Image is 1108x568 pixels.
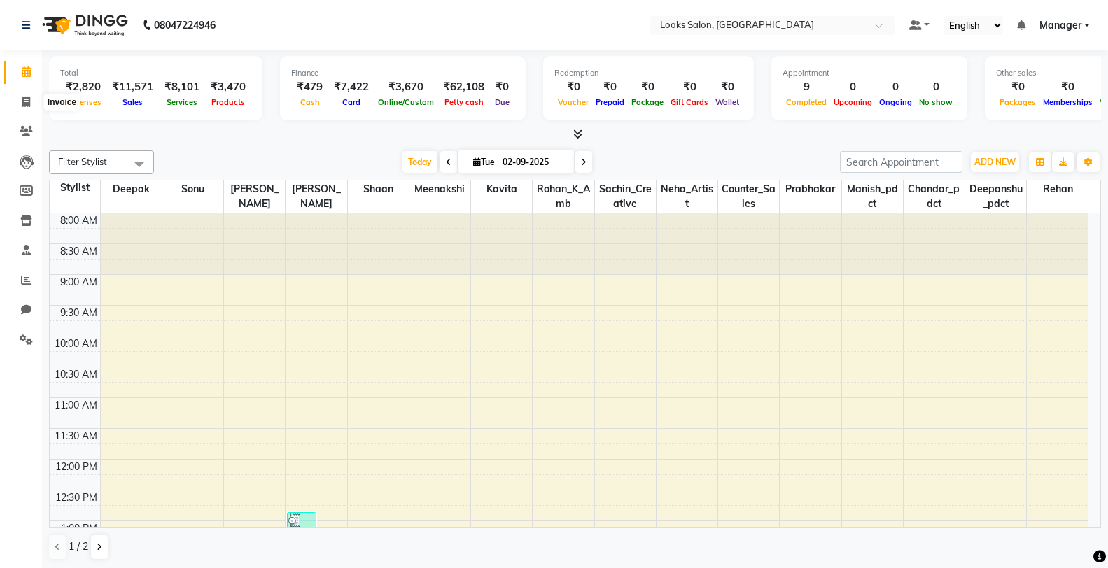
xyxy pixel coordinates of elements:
span: Deepak [101,180,162,198]
span: Ongoing [876,97,916,107]
input: Search Appointment [840,151,962,173]
span: [PERSON_NAME] [224,180,285,213]
div: ₹0 [592,79,628,95]
span: Due [491,97,513,107]
span: Products [208,97,248,107]
div: ₹0 [712,79,743,95]
span: Petty cash [441,97,487,107]
div: ₹7,422 [328,79,374,95]
div: Invoice [44,94,80,111]
span: Services [163,97,201,107]
span: Online/Custom [374,97,437,107]
button: ADD NEW [971,152,1019,172]
div: 1:00 PM [58,521,100,536]
span: Deepanshu_pdct [965,180,1026,213]
span: Today [402,151,437,173]
div: 9:00 AM [57,275,100,290]
div: 11:30 AM [52,429,100,443]
input: 2025-09-02 [498,152,568,173]
b: 08047224946 [154,6,216,45]
span: 1 / 2 [69,539,88,554]
div: 0 [830,79,876,95]
div: ₹0 [996,79,1039,95]
div: ₹0 [667,79,712,95]
span: Packages [996,97,1039,107]
span: Voucher [554,97,592,107]
span: Tue [470,157,498,167]
div: Appointment [783,67,956,79]
div: ₹11,571 [106,79,159,95]
span: [PERSON_NAME] [286,180,346,213]
span: Prepaid [592,97,628,107]
div: ₹2,820 [60,79,106,95]
div: Total [60,67,251,79]
div: 12:00 PM [52,460,100,474]
span: Rohan_K_Amb [533,180,594,213]
div: ₹479 [291,79,328,95]
span: Memberships [1039,97,1096,107]
span: ADD NEW [974,157,1016,167]
div: ₹0 [490,79,514,95]
span: Meenakshi [409,180,470,198]
span: Sonu [162,180,223,198]
div: 10:30 AM [52,367,100,382]
span: Filter Stylist [58,156,107,167]
div: Stylist [50,180,100,195]
div: ₹0 [628,79,667,95]
span: Manish_pdct [842,180,903,213]
span: Neha_Artist [657,180,717,213]
span: Upcoming [830,97,876,107]
div: 11:00 AM [52,398,100,413]
div: 10:00 AM [52,336,100,351]
span: Wallet [712,97,743,107]
span: Sachin_Creative [595,180,656,213]
span: Kavita [471,180,532,198]
div: ₹62,108 [437,79,490,95]
div: 9 [783,79,830,95]
div: ₹8,101 [159,79,205,95]
span: Counter_Sales [718,180,779,213]
div: ₹3,670 [374,79,437,95]
span: Chandar_pdct [904,180,965,213]
span: Card [339,97,364,107]
div: 8:00 AM [57,213,100,228]
span: Gift Cards [667,97,712,107]
div: 9:30 AM [57,306,100,320]
div: 12:30 PM [52,490,100,505]
div: ₹3,470 [205,79,251,95]
span: Sales [119,97,146,107]
span: Cash [297,97,323,107]
div: ₹0 [554,79,592,95]
span: Manager [1039,18,1081,33]
img: logo [36,6,132,45]
div: 0 [916,79,956,95]
div: 8:30 AM [57,244,100,259]
span: Completed [783,97,830,107]
span: Package [628,97,667,107]
span: Rehan [1027,180,1088,198]
span: No show [916,97,956,107]
div: Finance [291,67,514,79]
span: Prabhakar [780,180,841,198]
div: ₹0 [1039,79,1096,95]
span: Shaan [348,180,409,198]
div: 0 [876,79,916,95]
div: Redemption [554,67,743,79]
